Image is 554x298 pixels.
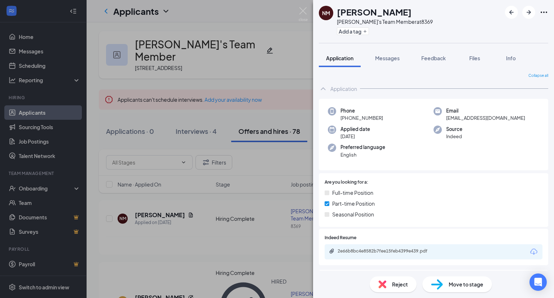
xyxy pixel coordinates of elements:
[449,280,483,288] span: Move to stage
[522,6,535,19] button: ArrowRight
[540,8,548,17] svg: Ellipses
[340,126,370,133] span: Applied date
[326,55,353,61] span: Application
[528,73,548,79] span: Collapse all
[446,107,525,114] span: Email
[340,133,370,140] span: [DATE]
[529,273,547,291] div: Open Intercom Messenger
[340,107,383,114] span: Phone
[322,9,330,17] div: NM
[446,126,462,133] span: Source
[340,114,383,122] span: [PHONE_NUMBER]
[325,179,368,186] span: Are you looking for a:
[524,8,533,17] svg: ArrowRight
[338,248,439,254] div: 2e66b8bc4e8582b7fee15feb4399e439.pdf
[330,85,357,92] div: Application
[337,18,433,25] div: [PERSON_NAME]'s Team Member at 8369
[319,84,327,93] svg: ChevronUp
[332,189,373,197] span: Full-time Position
[469,55,480,61] span: Files
[529,247,538,256] svg: Download
[329,248,446,255] a: Paperclip2e66b8bc4e8582b7fee15feb4399e439.pdf
[329,248,335,254] svg: Paperclip
[375,55,400,61] span: Messages
[392,280,408,288] span: Reject
[340,144,385,151] span: Preferred language
[507,8,516,17] svg: ArrowLeftNew
[340,151,385,158] span: English
[325,235,356,241] span: Indeed Resume
[505,6,518,19] button: ArrowLeftNew
[337,6,412,18] h1: [PERSON_NAME]
[337,27,369,35] button: PlusAdd a tag
[332,210,374,218] span: Seasonal Position
[363,29,367,34] svg: Plus
[446,133,462,140] span: Indeed
[421,55,446,61] span: Feedback
[506,55,516,61] span: Info
[446,114,525,122] span: [EMAIL_ADDRESS][DOMAIN_NAME]
[332,200,375,207] span: Part-time Position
